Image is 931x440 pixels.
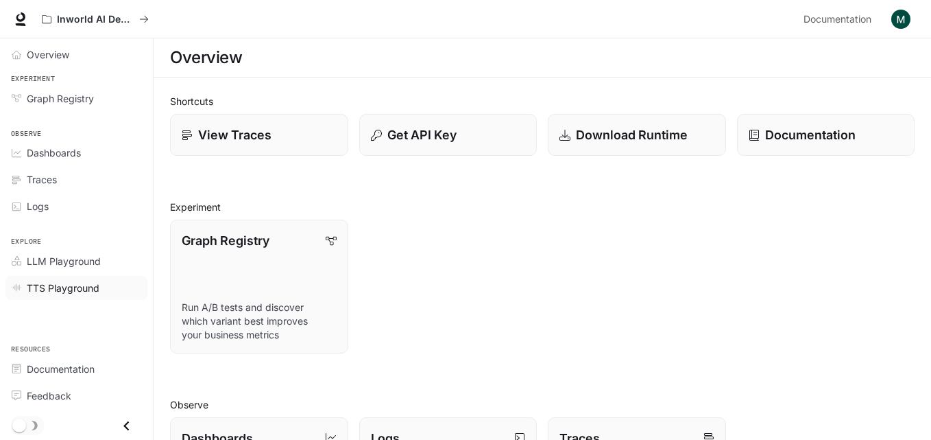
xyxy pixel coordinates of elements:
span: Dark mode toggle [12,417,26,432]
button: All workspaces [36,5,155,33]
p: Graph Registry [182,231,269,250]
span: TTS Playground [27,281,99,295]
p: Get API Key [387,126,457,144]
span: Overview [27,47,69,62]
a: Feedback [5,384,147,408]
button: Close drawer [111,412,142,440]
h2: Shortcuts [170,94,915,108]
a: Graph RegistryRun A/B tests and discover which variant best improves your business metrics [170,220,348,354]
a: Traces [5,167,147,192]
button: Get API Key [359,114,537,156]
span: LLM Playground [27,254,101,268]
a: Documentation [798,5,882,33]
span: Graph Registry [27,91,94,106]
a: Documentation [737,114,915,156]
p: Documentation [765,126,856,144]
a: Overview [5,43,147,67]
span: Feedback [27,389,71,403]
img: User avatar [891,10,910,29]
a: View Traces [170,114,348,156]
h2: Observe [170,397,915,412]
a: Download Runtime [548,114,726,156]
span: Documentation [803,11,871,28]
span: Traces [27,172,57,187]
span: Logs [27,199,49,213]
p: Run A/B tests and discover which variant best improves your business metrics [182,301,337,342]
p: Inworld AI Demos [57,14,134,25]
a: Dashboards [5,141,147,165]
span: Dashboards [27,146,81,160]
a: TTS Playground [5,276,147,300]
a: LLM Playground [5,249,147,273]
h1: Overview [170,44,242,71]
button: User avatar [887,5,915,33]
p: Download Runtime [576,126,688,144]
span: Documentation [27,362,95,376]
a: Logs [5,194,147,218]
a: Documentation [5,357,147,381]
p: View Traces [198,126,271,144]
h2: Experiment [170,200,915,214]
a: Graph Registry [5,86,147,111]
